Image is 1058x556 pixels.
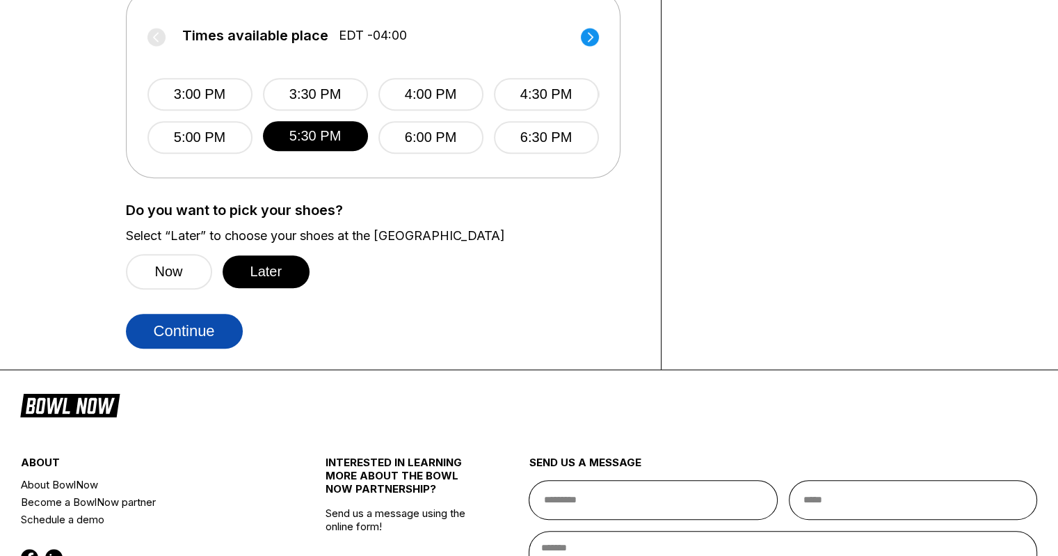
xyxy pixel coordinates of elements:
button: Continue [126,314,243,349]
button: 3:30 PM [263,78,368,111]
button: 4:30 PM [494,78,599,111]
a: About BowlNow [21,476,275,493]
button: Now [126,254,212,289]
span: EDT -04:00 [339,28,407,43]
button: 4:00 PM [378,78,483,111]
button: 6:30 PM [494,121,599,154]
button: Later [223,255,310,288]
label: Do you want to pick your shoes? [126,202,640,218]
a: Schedule a demo [21,511,275,528]
label: Select “Later” to choose your shoes at the [GEOGRAPHIC_DATA] [126,228,640,244]
span: Times available place [182,28,328,43]
button: 5:00 PM [147,121,253,154]
div: send us a message [529,456,1037,480]
div: about [21,456,275,476]
a: Become a BowlNow partner [21,493,275,511]
div: INTERESTED IN LEARNING MORE ABOUT THE BOWL NOW PARTNERSHIP? [326,456,478,507]
button: 5:30 PM [263,121,368,151]
button: 6:00 PM [378,121,483,154]
button: 3:00 PM [147,78,253,111]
